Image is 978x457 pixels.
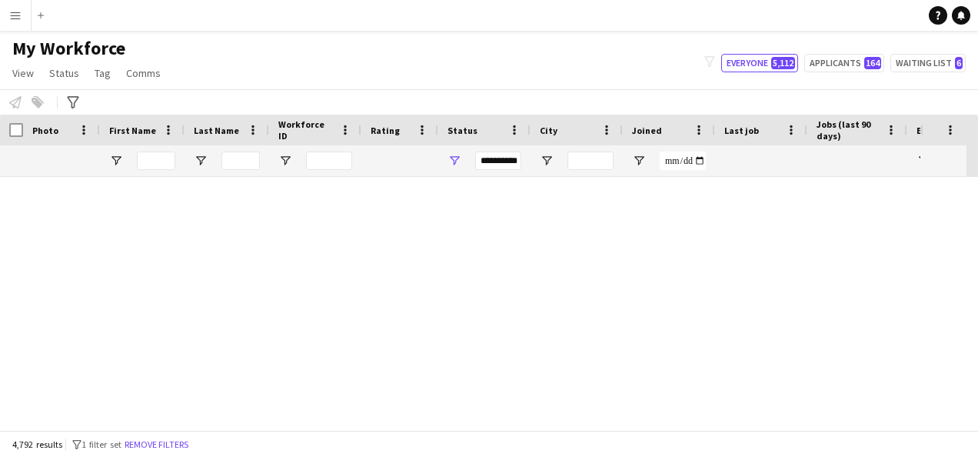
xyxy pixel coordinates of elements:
[371,125,400,136] span: Rating
[278,154,292,168] button: Open Filter Menu
[32,125,58,136] span: Photo
[194,154,208,168] button: Open Filter Menu
[88,63,117,83] a: Tag
[540,125,557,136] span: City
[864,57,881,69] span: 164
[49,66,79,80] span: Status
[194,125,239,136] span: Last Name
[278,118,334,142] span: Workforce ID
[632,125,662,136] span: Joined
[120,63,167,83] a: Comms
[721,54,798,72] button: Everyone5,112
[43,63,85,83] a: Status
[109,125,156,136] span: First Name
[804,54,884,72] button: Applicants164
[632,154,646,168] button: Open Filter Menu
[724,125,759,136] span: Last job
[12,37,125,60] span: My Workforce
[81,439,121,450] span: 1 filter set
[64,93,82,112] app-action-btn: Advanced filters
[306,152,352,170] input: Workforce ID Filter Input
[6,63,40,83] a: View
[12,66,34,80] span: View
[109,154,123,168] button: Open Filter Menu
[890,54,966,72] button: Waiting list6
[567,152,614,170] input: City Filter Input
[955,57,963,69] span: 6
[447,154,461,168] button: Open Filter Menu
[916,125,941,136] span: Email
[916,154,930,168] button: Open Filter Menu
[660,152,706,170] input: Joined Filter Input
[771,57,795,69] span: 5,112
[95,66,111,80] span: Tag
[817,118,880,142] span: Jobs (last 90 days)
[221,152,260,170] input: Last Name Filter Input
[447,125,477,136] span: Status
[137,152,175,170] input: First Name Filter Input
[121,436,191,453] button: Remove filters
[540,154,554,168] button: Open Filter Menu
[126,66,161,80] span: Comms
